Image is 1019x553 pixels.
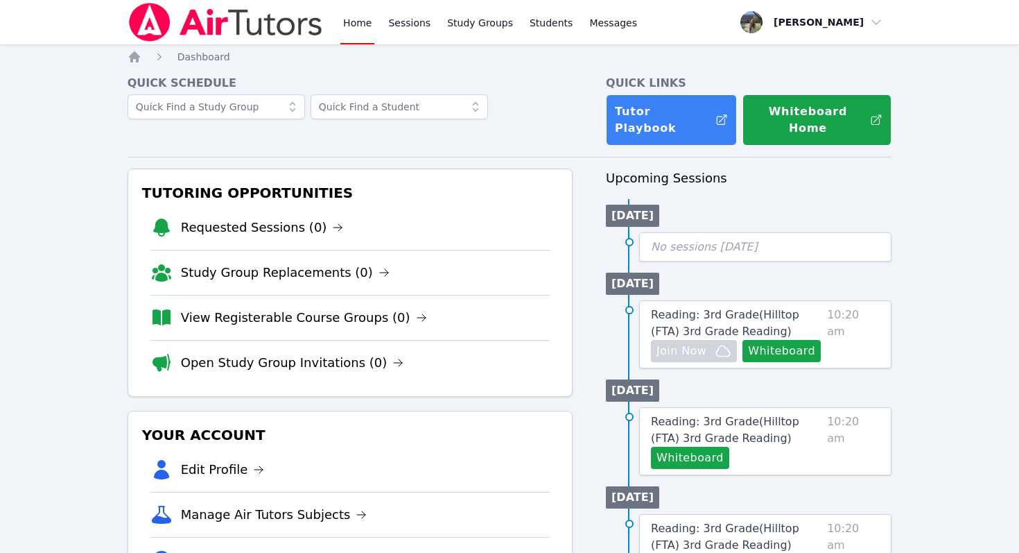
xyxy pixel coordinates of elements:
[651,414,821,447] a: Reading: 3rd Grade(Hilltop (FTA) 3rd Grade Reading)
[651,308,799,338] span: Reading: 3rd Grade ( Hilltop (FTA) 3rd Grade Reading )
[128,50,892,64] nav: Breadcrumb
[181,308,427,327] a: View Registerable Course Groups (0)
[651,415,799,445] span: Reading: 3rd Grade ( Hilltop (FTA) 3rd Grade Reading )
[181,505,367,525] a: Manage Air Tutors Subjects
[589,16,637,30] span: Messages
[181,218,344,237] a: Requested Sessions (0)
[311,94,488,119] input: Quick Find a Student
[181,460,265,479] a: Edit Profile
[606,205,659,227] li: [DATE]
[606,380,659,402] li: [DATE]
[651,240,758,253] span: No sessions [DATE]
[128,75,573,92] h4: Quick Schedule
[651,522,799,552] span: Reading: 3rd Grade ( Hilltop (FTA) 3rd Grade Reading )
[128,94,305,119] input: Quick Find a Study Group
[181,263,390,282] a: Study Group Replacements (0)
[606,486,659,509] li: [DATE]
[742,94,891,146] button: Whiteboard Home
[651,307,821,340] a: Reading: 3rd Grade(Hilltop (FTA) 3rd Grade Reading)
[827,307,880,362] span: 10:20 am
[827,414,880,469] span: 10:20 am
[139,180,561,205] h3: Tutoring Opportunities
[656,343,706,359] span: Join Now
[651,447,729,469] button: Whiteboard
[139,423,561,448] h3: Your Account
[181,353,404,373] a: Open Study Group Invitations (0)
[742,340,821,362] button: Whiteboard
[606,169,891,188] h3: Upcoming Sessions
[606,94,737,146] a: Tutor Playbook
[128,3,324,42] img: Air Tutors
[177,50,230,64] a: Dashboard
[651,340,737,362] button: Join Now
[177,51,230,62] span: Dashboard
[606,273,659,295] li: [DATE]
[606,75,891,92] h4: Quick Links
